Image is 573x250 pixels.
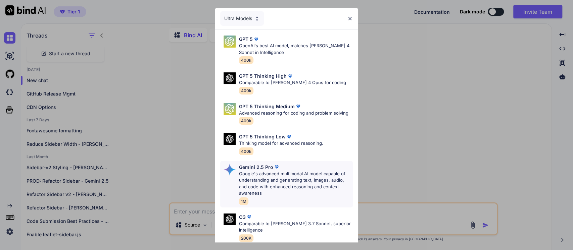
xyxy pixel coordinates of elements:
[239,164,273,171] p: Gemini 2.5 Pro
[224,213,236,225] img: Pick Models
[239,36,253,43] p: GPT 5
[239,87,253,95] span: 400k
[239,213,246,221] p: O3
[286,133,292,140] img: premium
[224,103,236,115] img: Pick Models
[239,43,353,56] p: OpenAI's best AI model, matches [PERSON_NAME] 4 Sonnet in Intelligence
[239,221,353,234] p: Comparable to [PERSON_NAME] 3.7 Sonnet, superior intelligence
[295,103,301,110] img: premium
[239,140,323,147] p: Thinking model for advanced reasoning.
[239,56,253,64] span: 400k
[239,147,253,155] span: 400k
[239,103,295,110] p: GPT 5 Thinking Medium
[347,16,353,21] img: close
[239,110,348,117] p: Advanced reasoning for coding and problem solving
[254,16,260,21] img: Pick Models
[239,171,353,197] p: Google's advanced multimodal AI model capable of understanding and generating text, images, audio...
[239,79,346,86] p: Comparable to [PERSON_NAME] 4 Opus for coding
[224,72,236,84] img: Pick Models
[246,213,252,220] img: premium
[220,11,264,26] div: Ultra Models
[253,36,259,43] img: premium
[273,164,280,170] img: premium
[224,133,236,145] img: Pick Models
[239,197,248,205] span: 1M
[239,117,253,125] span: 400k
[287,73,293,79] img: premium
[239,234,253,242] span: 200K
[224,164,236,176] img: Pick Models
[239,133,286,140] p: GPT 5 Thinking Low
[224,36,236,48] img: Pick Models
[239,72,287,79] p: GPT 5 Thinking High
